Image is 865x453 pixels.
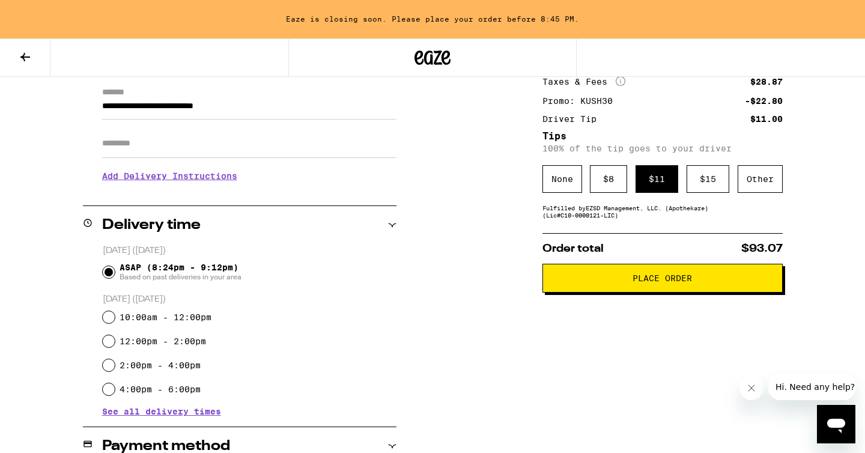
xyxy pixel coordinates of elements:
[103,245,396,257] p: [DATE] ([DATE])
[542,144,783,153] p: 100% of the tip goes to your driver
[542,97,621,105] div: Promo: KUSH30
[745,97,783,105] div: -$22.80
[741,243,783,254] span: $93.07
[120,385,201,394] label: 4:00pm - 6:00pm
[542,204,783,219] div: Fulfilled by EZSD Management, LLC. (Apothekare) (Lic# C10-0000121-LIC )
[750,78,783,86] div: $28.87
[102,407,221,416] button: See all delivery times
[738,165,783,193] div: Other
[103,294,396,305] p: [DATE] ([DATE])
[542,132,783,141] h5: Tips
[633,274,692,282] span: Place Order
[542,165,582,193] div: None
[120,272,241,282] span: Based on past deliveries in your area
[687,165,729,193] div: $ 15
[636,165,678,193] div: $ 11
[102,218,201,233] h2: Delivery time
[750,115,783,123] div: $11.00
[590,165,627,193] div: $ 8
[739,376,763,400] iframe: Close message
[120,336,206,346] label: 12:00pm - 2:00pm
[120,360,201,370] label: 2:00pm - 4:00pm
[102,190,396,199] p: We'll contact you at [PHONE_NUMBER] when we arrive
[120,263,241,282] span: ASAP (8:24pm - 9:12pm)
[542,76,625,87] div: Taxes & Fees
[817,405,855,443] iframe: Button to launch messaging window
[102,162,396,190] h3: Add Delivery Instructions
[542,243,604,254] span: Order total
[120,312,211,322] label: 10:00am - 12:00pm
[768,374,855,400] iframe: Message from company
[542,264,783,293] button: Place Order
[542,115,605,123] div: Driver Tip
